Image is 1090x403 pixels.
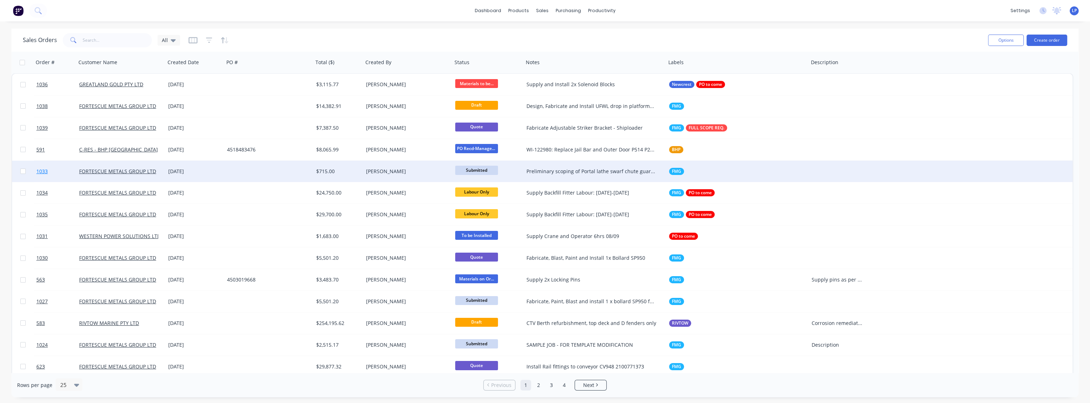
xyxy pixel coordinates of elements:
div: WI-122980: Replace Jail Bar and Outer Door P514 P25 (WO 418695190) [526,146,657,153]
a: GREATLAND GOLD PTY LTD [79,81,143,88]
span: 1030 [36,254,48,262]
div: [PERSON_NAME] [366,276,445,283]
div: PO # [226,59,238,66]
span: Labour Only [455,187,498,196]
div: [DATE] [168,103,221,110]
div: [PERSON_NAME] [366,168,445,175]
a: 1027 [36,291,79,312]
div: 4518483476 [227,146,306,153]
span: FMG [672,276,681,283]
span: Materials to be... [455,79,498,88]
div: Status [454,59,469,66]
span: Labour Only [455,209,498,218]
div: [PERSON_NAME] [366,298,445,305]
button: FMG [669,341,684,348]
a: Page 1 is your current page [520,380,531,391]
div: Preliminary scoping of Portal lathe swarf chute guarding. [526,168,657,175]
span: FMG [672,298,681,305]
a: FORTESCUE METALS GROUP LTD [79,189,156,196]
span: PO to come [699,81,722,88]
ul: Pagination [480,380,610,391]
span: 1031 [36,233,48,240]
span: 563 [36,276,45,283]
span: 591 [36,146,45,153]
span: Submitted [455,166,498,175]
span: 1024 [36,341,48,348]
div: $254,195.62 [316,320,358,327]
button: NewcrestPO to come [669,81,725,88]
div: productivity [585,5,619,16]
span: FMG [672,211,681,218]
div: Description [812,341,863,348]
button: FMG [669,103,684,110]
button: FMG [669,298,684,305]
a: 1033 [36,161,79,182]
input: Search... [83,33,152,47]
div: Total ($) [315,59,334,66]
div: Created Date [168,59,199,66]
div: settings [1007,5,1034,16]
a: WESTERN POWER SOLUTIONS LTD [79,233,161,239]
button: FMG [669,168,684,175]
div: [PERSON_NAME] [366,254,445,262]
span: FMG [672,189,681,196]
a: 1031 [36,226,79,247]
div: products [505,5,533,16]
span: 1036 [36,81,48,88]
span: FULL SCOPE REQ. [689,124,724,131]
div: $8,065.99 [316,146,358,153]
div: Corrosion remediation for Service pontoon to top deck and D fenders as per scope. [812,320,863,327]
a: 583 [36,312,79,334]
span: Draft [455,101,498,110]
div: [DATE] [168,233,221,240]
div: [PERSON_NAME] [366,103,445,110]
span: PO to come [672,233,695,240]
button: FMG [669,276,684,283]
a: FORTESCUE METALS GROUP LTD [79,254,156,261]
div: purchasing [552,5,585,16]
div: [DATE] [168,276,221,283]
div: [DATE] [168,254,221,262]
div: Supply Crane and Operator 6hrs 08/09 [526,233,657,240]
a: Page 2 [533,380,544,391]
span: PO Recd-Manager... [455,144,498,153]
span: Draft [455,318,498,327]
a: FORTESCUE METALS GROUP LTD [79,363,156,370]
span: RIVTOW [672,320,688,327]
a: Page 3 [546,380,557,391]
h1: Sales Orders [23,37,57,43]
div: $24,750.00 [316,189,358,196]
div: [PERSON_NAME] [366,320,445,327]
a: FORTESCUE METALS GROUP LTD [79,103,156,109]
span: Materials on Or... [455,274,498,283]
div: Labels [668,59,684,66]
div: $2,515.17 [316,341,358,348]
a: Page 4 [559,380,570,391]
a: 1030 [36,247,79,269]
a: 1034 [36,182,79,203]
div: SAMPLE JOB - FOR TEMPLATE MODIFICATION [526,341,657,348]
button: PO to comeWPS [669,233,714,240]
span: To be Installed [455,231,498,240]
span: 623 [36,363,45,370]
span: FMG [672,103,681,110]
span: Quote [455,361,498,370]
button: Create order [1027,35,1067,46]
div: [DATE] [168,341,221,348]
div: [PERSON_NAME] [366,341,445,348]
div: [PERSON_NAME] [366,189,445,196]
span: FMG [672,168,681,175]
div: $29,877.32 [316,363,358,370]
div: CTV Berth refurbishment, top deck and D fenders only [526,320,657,327]
div: $5,501.20 [316,254,358,262]
div: $715.00 [316,168,358,175]
a: 1035 [36,204,79,225]
a: 1036 [36,74,79,95]
div: [DATE] [168,189,221,196]
div: [DATE] [168,363,221,370]
div: Design, Fabricate and Install UFWL drop in platforms and swarf guards [526,103,657,110]
div: [DATE] [168,146,221,153]
button: FMGPO to come [669,211,715,218]
a: FORTESCUE METALS GROUP LTD [79,298,156,305]
span: FMG [672,254,681,262]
